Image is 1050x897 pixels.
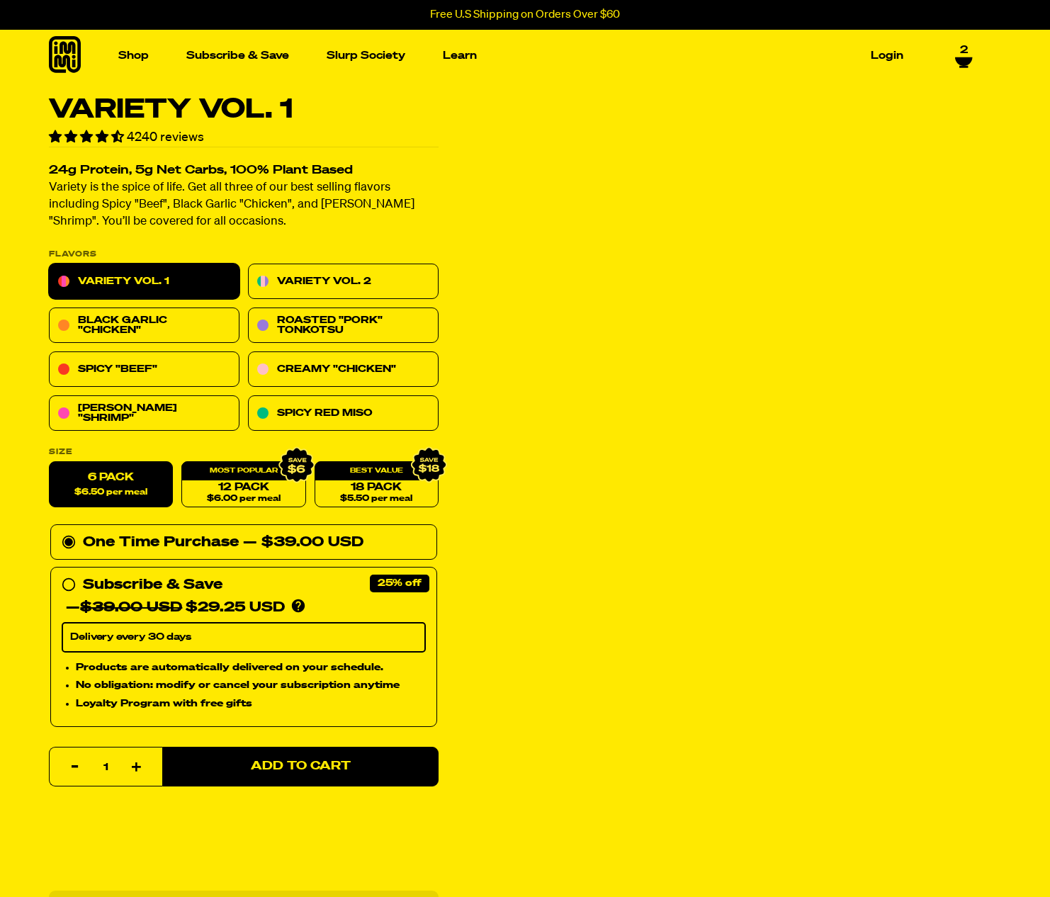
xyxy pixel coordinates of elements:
[49,264,239,300] a: Variety Vol. 1
[49,396,239,431] a: [PERSON_NAME] "Shrimp"
[49,131,127,144] span: 4.55 stars
[162,747,439,786] button: Add to Cart
[181,462,305,508] a: 12 Pack$6.00 per meal
[243,531,363,554] div: — $39.00 USD
[62,623,426,653] select: Subscribe & Save —$39.00 USD$29.25 USD Products are automatically delivered on your schedule. No ...
[58,747,154,787] input: quantity
[321,45,411,67] a: Slurp Society
[315,462,439,508] a: 18 Pack$5.50 per meal
[49,96,439,123] h1: Variety Vol. 1
[66,597,285,619] div: — $29.25 USD
[49,251,439,259] p: Flavors
[437,45,482,67] a: Learn
[49,308,239,344] a: Black Garlic "Chicken"
[83,574,222,597] div: Subscribe & Save
[248,264,439,300] a: Variety Vol. 2
[49,448,439,456] label: Size
[340,495,412,504] span: $5.50 per meal
[74,488,147,497] span: $6.50 per meal
[49,352,239,388] a: Spicy "Beef"
[955,44,973,68] a: 2
[49,180,439,231] p: Variety is the spice of life. Get all three of our best selling flavors including Spicy "Beef", B...
[76,678,426,694] li: No obligation: modify or cancel your subscription anytime
[127,131,204,144] span: 4240 reviews
[49,462,173,508] label: 6 Pack
[865,45,909,67] a: Login
[62,531,426,554] div: One Time Purchase
[248,308,439,344] a: Roasted "Pork" Tonkotsu
[251,761,351,773] span: Add to Cart
[430,9,620,21] p: Free U.S Shipping on Orders Over $60
[113,45,154,67] a: Shop
[181,45,295,67] a: Subscribe & Save
[49,165,439,177] h2: 24g Protein, 5g Net Carbs, 100% Plant Based
[113,30,909,81] nav: Main navigation
[248,396,439,431] a: Spicy Red Miso
[80,601,182,615] del: $39.00 USD
[76,660,426,675] li: Products are automatically delivered on your schedule.
[76,696,426,712] li: Loyalty Program with free gifts
[248,352,439,388] a: Creamy "Chicken"
[960,44,968,57] span: 2
[207,495,281,504] span: $6.00 per meal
